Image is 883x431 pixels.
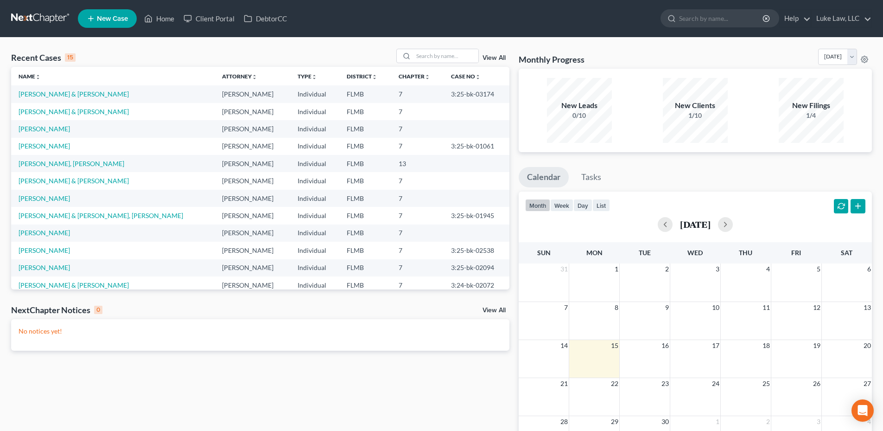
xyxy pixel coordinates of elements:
td: Individual [290,277,340,294]
a: [PERSON_NAME] & [PERSON_NAME] [19,108,129,116]
span: 1 [614,264,619,275]
span: 19 [812,340,821,351]
h3: Monthly Progress [519,54,584,65]
a: Case Nounfold_more [451,73,481,80]
td: 7 [391,277,444,294]
span: 15 [610,340,619,351]
a: [PERSON_NAME] & [PERSON_NAME] [19,177,129,185]
span: 29 [610,416,619,427]
td: Individual [290,190,340,207]
td: 7 [391,85,444,103]
td: [PERSON_NAME] [215,259,290,277]
a: [PERSON_NAME] & [PERSON_NAME] [19,281,129,289]
td: 7 [391,120,444,137]
div: Open Intercom Messenger [851,399,874,422]
button: week [550,199,573,212]
i: unfold_more [425,74,430,80]
button: month [525,199,550,212]
td: FLMB [339,242,391,259]
a: Tasks [573,167,610,187]
span: Mon [586,249,603,257]
td: Individual [290,103,340,120]
a: Typeunfold_more [298,73,317,80]
a: View All [483,307,506,314]
td: Individual [290,207,340,224]
span: 12 [812,302,821,313]
td: FLMB [339,259,391,277]
span: Wed [687,249,703,257]
div: 0/10 [547,111,612,120]
div: 1/4 [779,111,844,120]
span: Sun [537,249,551,257]
span: 6 [866,264,872,275]
td: 3:24-bk-02072 [444,277,509,294]
div: New Clients [663,100,728,111]
td: Individual [290,225,340,242]
td: [PERSON_NAME] [215,155,290,172]
span: 10 [711,302,720,313]
span: 2 [765,416,771,427]
span: 9 [664,302,670,313]
td: [PERSON_NAME] [215,190,290,207]
a: Client Portal [179,10,239,27]
span: 3 [816,416,821,427]
span: 7 [563,302,569,313]
a: [PERSON_NAME] [19,142,70,150]
span: New Case [97,15,128,22]
td: FLMB [339,103,391,120]
td: [PERSON_NAME] [215,242,290,259]
i: unfold_more [311,74,317,80]
span: 18 [762,340,771,351]
td: [PERSON_NAME] [215,120,290,137]
span: 23 [661,378,670,389]
td: 7 [391,103,444,120]
td: 3:25-bk-02094 [444,259,509,277]
div: 1/10 [663,111,728,120]
span: 20 [863,340,872,351]
td: Individual [290,155,340,172]
td: Individual [290,242,340,259]
div: New Leads [547,100,612,111]
button: day [573,199,592,212]
input: Search by name... [679,10,764,27]
span: 2 [664,264,670,275]
td: [PERSON_NAME] [215,138,290,155]
td: 7 [391,242,444,259]
td: FLMB [339,85,391,103]
div: New Filings [779,100,844,111]
span: 3 [715,264,720,275]
a: [PERSON_NAME] [19,125,70,133]
span: 26 [812,378,821,389]
td: Individual [290,138,340,155]
a: [PERSON_NAME] & [PERSON_NAME] [19,90,129,98]
td: 7 [391,190,444,207]
i: unfold_more [252,74,257,80]
span: 8 [614,302,619,313]
td: FLMB [339,277,391,294]
span: 24 [711,378,720,389]
div: 15 [65,53,76,62]
td: [PERSON_NAME] [215,103,290,120]
td: Individual [290,120,340,137]
span: Tue [639,249,651,257]
i: unfold_more [475,74,481,80]
span: 11 [762,302,771,313]
td: [PERSON_NAME] [215,225,290,242]
a: Help [780,10,811,27]
td: Individual [290,259,340,277]
span: Fri [791,249,801,257]
td: 13 [391,155,444,172]
a: Nameunfold_more [19,73,41,80]
td: 3:25-bk-03174 [444,85,509,103]
a: [PERSON_NAME] & [PERSON_NAME], [PERSON_NAME] [19,212,183,219]
div: Recent Cases [11,52,76,63]
a: Districtunfold_more [347,73,377,80]
span: Sat [841,249,852,257]
span: 5 [816,264,821,275]
td: FLMB [339,172,391,189]
a: Chapterunfold_more [399,73,430,80]
td: 7 [391,259,444,277]
span: 13 [863,302,872,313]
td: 3:25-bk-01061 [444,138,509,155]
span: 30 [661,416,670,427]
